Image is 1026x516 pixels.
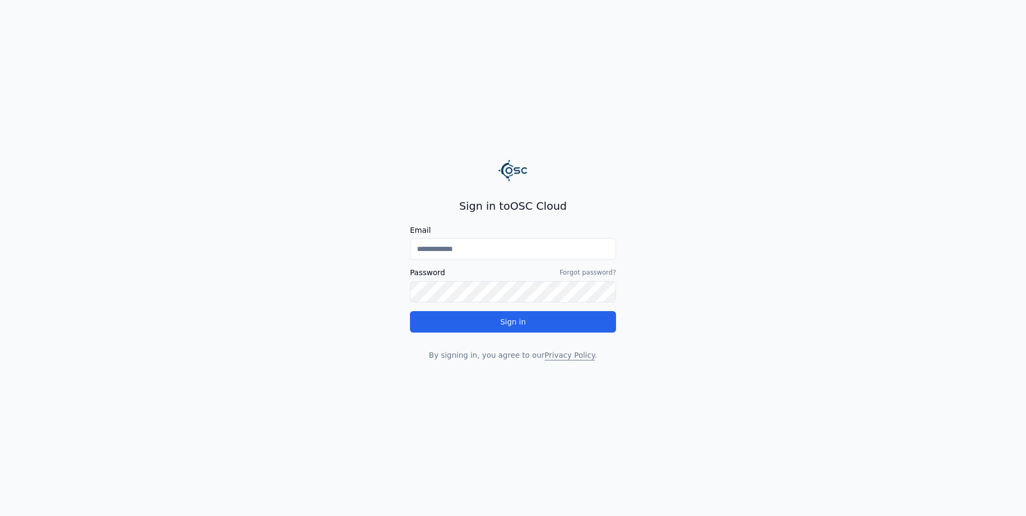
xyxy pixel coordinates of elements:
[560,268,616,277] a: Forgot password?
[545,351,595,359] a: Privacy Policy
[410,269,445,276] label: Password
[410,198,616,213] h2: Sign in to OSC Cloud
[410,350,616,360] p: By signing in, you agree to our .
[498,156,528,186] img: Logo
[410,311,616,333] button: Sign in
[410,226,616,234] label: Email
